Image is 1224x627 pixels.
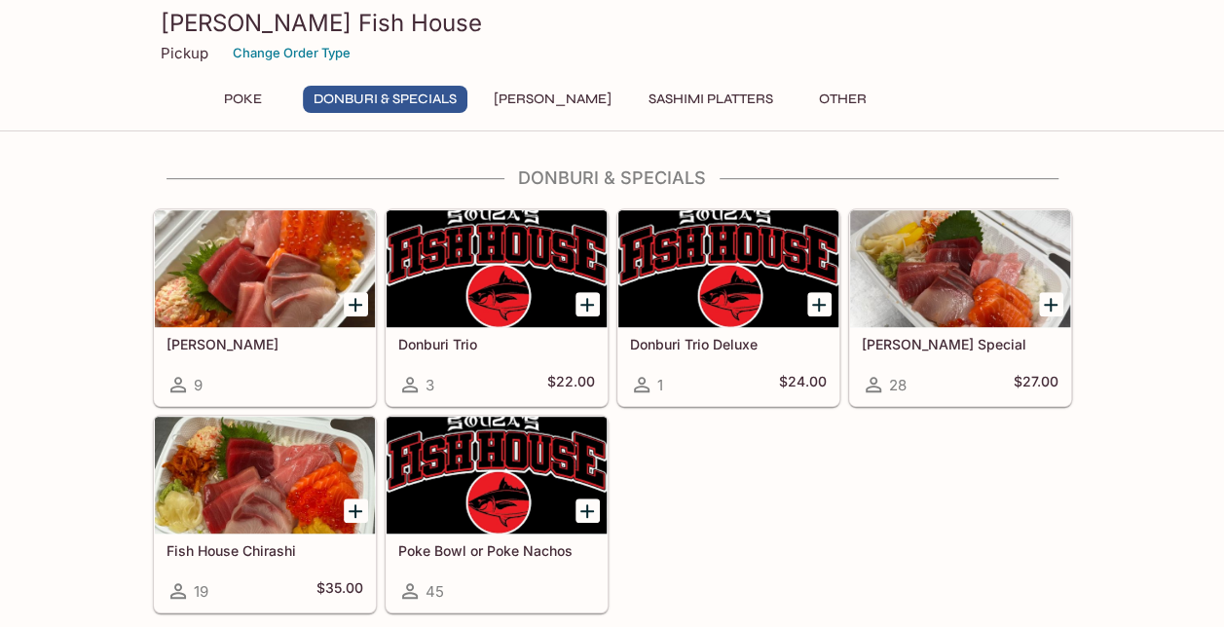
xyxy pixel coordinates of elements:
h5: [PERSON_NAME] Special [862,336,1058,352]
a: Poke Bowl or Poke Nachos45 [386,416,608,612]
button: Add Fish House Chirashi [344,498,368,523]
h3: [PERSON_NAME] Fish House [161,8,1064,38]
button: Change Order Type [224,38,359,68]
a: Donburi Trio Deluxe1$24.00 [617,209,839,406]
button: [PERSON_NAME] [483,86,622,113]
h5: [PERSON_NAME] [167,336,363,352]
h5: Donburi Trio [398,336,595,352]
h5: Donburi Trio Deluxe [630,336,827,352]
a: Fish House Chirashi19$35.00 [154,416,376,612]
button: Add Sashimi Donburis [344,292,368,316]
a: Donburi Trio3$22.00 [386,209,608,406]
a: [PERSON_NAME]9 [154,209,376,406]
h5: Fish House Chirashi [167,542,363,559]
h4: Donburi & Specials [153,167,1072,189]
button: Add Poke Bowl or Poke Nachos [575,498,600,523]
div: Sashimi Donburis [155,210,375,327]
span: 19 [194,582,208,601]
h5: Poke Bowl or Poke Nachos [398,542,595,559]
button: Poke [200,86,287,113]
p: Pickup [161,44,208,62]
span: 9 [194,376,203,394]
button: Other [799,86,887,113]
span: 45 [426,582,444,601]
button: Add Souza Special [1039,292,1063,316]
div: Souza Special [850,210,1070,327]
button: Add Donburi Trio [575,292,600,316]
span: 1 [657,376,663,394]
h5: $35.00 [316,579,363,603]
div: Donburi Trio Deluxe [618,210,838,327]
h5: $24.00 [779,373,827,396]
span: 28 [889,376,907,394]
span: 3 [426,376,434,394]
div: Donburi Trio [387,210,607,327]
h5: $27.00 [1014,373,1058,396]
div: Fish House Chirashi [155,417,375,534]
button: Sashimi Platters [638,86,784,113]
a: [PERSON_NAME] Special28$27.00 [849,209,1071,406]
div: Poke Bowl or Poke Nachos [387,417,607,534]
h5: $22.00 [547,373,595,396]
button: Donburi & Specials [303,86,467,113]
button: Add Donburi Trio Deluxe [807,292,832,316]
